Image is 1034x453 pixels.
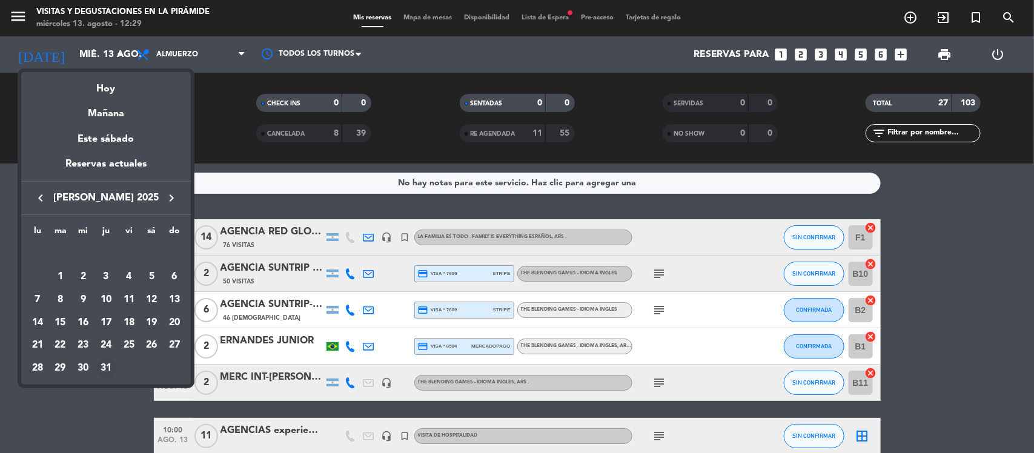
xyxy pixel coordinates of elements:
div: 25 [119,335,139,355]
div: 9 [73,289,93,310]
div: 14 [27,312,48,333]
td: 21 de julio de 2025 [26,334,49,357]
div: 17 [96,312,116,333]
td: 23 de julio de 2025 [71,334,94,357]
div: 4 [119,266,139,287]
td: 18 de julio de 2025 [118,311,141,334]
div: 2 [73,266,93,287]
div: 30 [73,358,93,379]
td: [DATE]. [26,243,186,266]
div: 12 [141,289,162,310]
td: 10 de julio de 2025 [94,288,118,311]
div: 7 [27,289,48,310]
th: domingo [163,224,186,243]
div: 10 [96,289,116,310]
td: 14 de julio de 2025 [26,311,49,334]
td: 16 de julio de 2025 [71,311,94,334]
div: 13 [164,289,185,310]
div: 1 [50,266,71,287]
td: 31 de julio de 2025 [94,357,118,380]
div: 22 [50,335,71,355]
div: 19 [141,312,162,333]
td: 30 de julio de 2025 [71,357,94,380]
td: 24 de julio de 2025 [94,334,118,357]
th: miércoles [71,224,94,243]
th: sábado [141,224,164,243]
td: 19 de julio de 2025 [141,311,164,334]
td: 22 de julio de 2025 [49,334,72,357]
td: 8 de julio de 2025 [49,288,72,311]
div: 15 [50,312,71,333]
td: 25 de julio de 2025 [118,334,141,357]
th: lunes [26,224,49,243]
td: 11 de julio de 2025 [118,288,141,311]
button: keyboard_arrow_left [30,190,51,206]
div: 11 [119,289,139,310]
div: 29 [50,358,71,379]
i: keyboard_arrow_left [33,191,48,205]
button: keyboard_arrow_right [161,190,182,206]
div: 28 [27,358,48,379]
span: [PERSON_NAME] 2025 [51,190,161,206]
div: 20 [164,312,185,333]
th: martes [49,224,72,243]
td: 2 de julio de 2025 [71,265,94,288]
div: 8 [50,289,71,310]
div: Reservas actuales [21,156,191,181]
div: 23 [73,335,93,355]
td: 27 de julio de 2025 [163,334,186,357]
i: keyboard_arrow_right [164,191,179,205]
td: 6 de julio de 2025 [163,265,186,288]
td: 15 de julio de 2025 [49,311,72,334]
div: 3 [96,266,116,287]
td: 28 de julio de 2025 [26,357,49,380]
div: Hoy [21,72,191,97]
td: 1 de julio de 2025 [49,265,72,288]
div: Mañana [21,97,191,122]
td: 12 de julio de 2025 [141,288,164,311]
th: viernes [118,224,141,243]
td: 3 de julio de 2025 [94,265,118,288]
div: 16 [73,312,93,333]
td: 20 de julio de 2025 [163,311,186,334]
td: 4 de julio de 2025 [118,265,141,288]
div: 26 [141,335,162,355]
div: 18 [119,312,139,333]
th: jueves [94,224,118,243]
div: 6 [164,266,185,287]
div: 31 [96,358,116,379]
td: 26 de julio de 2025 [141,334,164,357]
td: 5 de julio de 2025 [141,265,164,288]
td: 17 de julio de 2025 [94,311,118,334]
td: 13 de julio de 2025 [163,288,186,311]
div: 5 [141,266,162,287]
td: 7 de julio de 2025 [26,288,49,311]
div: 21 [27,335,48,355]
div: Este sábado [21,122,191,156]
div: 27 [164,335,185,355]
td: 29 de julio de 2025 [49,357,72,380]
div: 24 [96,335,116,355]
td: 9 de julio de 2025 [71,288,94,311]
